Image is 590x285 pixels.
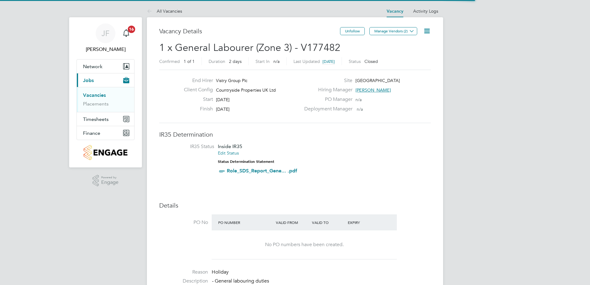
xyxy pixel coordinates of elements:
span: Closed [364,59,378,64]
h3: IR35 Determination [159,130,431,138]
span: Countryside Properties UK Ltd [216,87,276,93]
button: Manage Vendors (2) [369,27,417,35]
label: Duration [209,59,225,64]
img: countryside-properties-logo-retina.png [84,145,127,160]
label: Confirmed [159,59,180,64]
a: Powered byEngage [93,175,119,187]
a: Go to home page [77,145,135,160]
a: Placements [83,101,109,107]
a: All Vacancies [147,8,182,14]
label: Reason [159,269,208,275]
button: Unfollow [340,27,365,35]
button: Timesheets [77,112,134,126]
span: Joseph Fletcher [77,46,135,53]
label: End Hirer [179,77,213,84]
span: Powered by [101,175,118,180]
button: Jobs [77,73,134,87]
a: Vacancies [83,92,106,98]
span: n/a [355,97,362,102]
h3: Vacancy Details [159,27,340,35]
span: Jobs [83,77,94,83]
span: 1 x General Labourer (Zone 3) - V177482 [159,42,340,54]
a: 16 [120,23,132,43]
span: [DATE] [322,59,335,64]
span: n/a [273,59,280,64]
span: 16 [128,26,135,33]
div: Valid To [310,217,347,228]
a: Role_SDS_Report_Gene... .pdf [227,168,297,174]
a: Vacancy [387,9,403,14]
span: [DATE] [216,97,230,102]
span: 2 days [229,59,242,64]
div: No PO numbers have been created. [218,242,391,248]
span: 1 of 1 [184,59,195,64]
span: JF [102,29,110,37]
div: Expiry [346,217,382,228]
span: [GEOGRAPHIC_DATA] [355,78,400,83]
label: PO Manager [301,96,352,103]
span: Network [83,64,102,69]
nav: Main navigation [69,17,142,167]
label: Description [159,278,208,284]
div: Jobs [77,87,134,112]
span: [DATE] [216,106,230,112]
span: Engage [101,180,118,185]
span: Inside IR35 [218,143,242,149]
a: JF[PERSON_NAME] [77,23,135,53]
span: n/a [357,106,363,112]
a: Activity Logs [413,8,438,14]
span: Vistry Group Plc [216,78,247,83]
label: Site [301,77,352,84]
label: Client Config [179,87,213,93]
label: Start [179,96,213,103]
div: Valid From [274,217,310,228]
label: Status [349,59,361,64]
h3: Details [159,201,431,209]
label: Finish [179,106,213,112]
label: Start In [256,59,270,64]
label: IR35 Status [165,143,214,150]
div: PO Number [217,217,274,228]
a: Edit Status [218,150,239,156]
label: PO No [159,219,208,226]
span: Holiday [212,269,229,275]
button: Network [77,60,134,73]
strong: Status Determination Statement [218,159,274,164]
span: [PERSON_NAME] [355,87,391,93]
button: Finance [77,126,134,140]
label: Last Updated [293,59,320,64]
span: Timesheets [83,116,109,122]
label: Deployment Manager [301,106,352,112]
label: Hiring Manager [301,87,352,93]
span: Finance [83,130,100,136]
